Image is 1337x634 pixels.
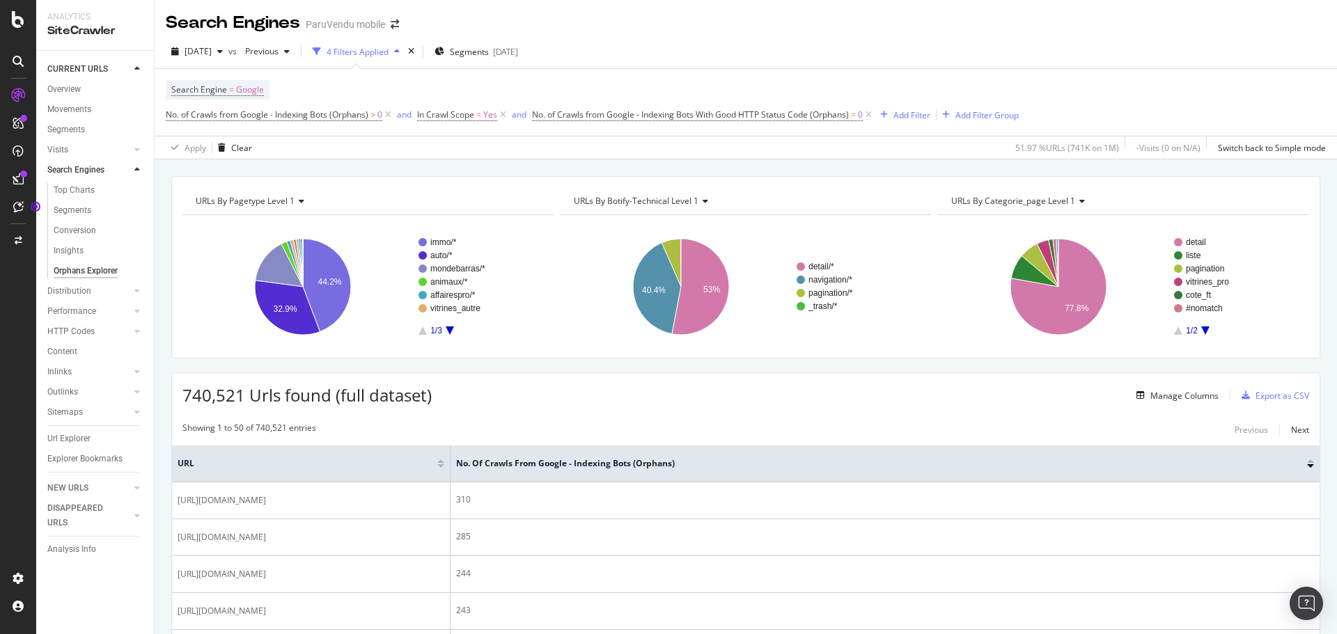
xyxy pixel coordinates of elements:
text: 32.9% [274,305,297,315]
div: Performance [47,304,96,319]
span: Segments [450,46,489,58]
button: and [397,108,412,121]
a: Sitemaps [47,405,130,420]
span: Yes [483,105,497,125]
span: = [229,84,234,95]
div: 285 [456,530,1314,543]
a: Analysis Info [47,542,144,557]
div: 244 [456,567,1314,580]
a: Orphans Explorer [54,264,144,278]
a: Conversion [54,223,144,238]
div: Explorer Bookmarks [47,452,123,466]
div: [DATE] [493,46,518,58]
div: Switch back to Simple mode [1218,142,1326,154]
span: > [370,109,375,120]
div: Showing 1 to 50 of 740,521 entries [182,422,316,438]
div: 4 Filters Applied [327,46,389,58]
text: vitrines_pro [1186,277,1229,287]
span: URLs By categorie_page Level 1 [951,195,1075,207]
a: HTTP Codes [47,324,130,339]
div: Movements [47,102,91,117]
div: Sitemaps [47,405,83,420]
div: and [397,109,412,120]
div: - Visits ( 0 on N/A ) [1136,142,1201,154]
h4: URLs By botify-technical Level 1 [571,190,919,212]
text: animaux/* [430,277,468,287]
div: Inlinks [47,365,72,379]
svg: A chart. [561,226,928,347]
text: auto/* [430,251,453,260]
div: Visits [47,143,68,157]
div: SiteCrawler [47,23,143,39]
svg: A chart. [938,226,1306,347]
a: Distribution [47,284,130,299]
div: Outlinks [47,385,78,399]
a: Explorer Bookmarks [47,452,144,466]
span: No. of Crawls from Google - Indexing Bots With Good HTTP Status Code (Orphans) [532,109,849,120]
text: pagination/* [808,288,853,298]
div: Search Engines [47,163,104,177]
span: Previous [240,45,279,57]
button: Segments[DATE] [429,40,524,63]
button: Add Filter [875,106,930,123]
a: Movements [47,102,144,117]
span: [URL][DOMAIN_NAME] [178,604,266,618]
span: [URL][DOMAIN_NAME] [178,567,266,581]
span: 0 [377,105,382,125]
text: detail [1186,237,1206,247]
h4: URLs By categorie_page Level 1 [948,190,1297,212]
div: 310 [456,493,1314,506]
span: No. of Crawls from Google - Indexing Bots (Orphans) [456,457,1286,470]
button: Add Filter Group [937,106,1019,123]
button: Previous [240,40,295,63]
div: Next [1291,424,1309,436]
span: URL [178,457,434,470]
button: Next [1291,422,1309,438]
div: Search Engines [166,11,300,35]
span: 0 [858,105,863,125]
text: immo/* [430,237,457,247]
div: HTTP Codes [47,324,95,339]
div: Apply [185,142,206,154]
button: Manage Columns [1131,387,1219,404]
button: Previous [1235,422,1268,438]
div: DISAPPEARED URLS [47,501,118,530]
a: Visits [47,143,130,157]
text: 1/2 [1186,326,1198,335]
div: times [405,45,417,58]
div: Clear [231,142,252,154]
div: Url Explorer [47,431,91,446]
text: #nomatch [1186,303,1223,313]
div: Manage Columns [1150,390,1219,402]
button: [DATE] [166,40,228,63]
div: Insights [54,244,84,258]
a: DISAPPEARED URLS [47,501,130,530]
text: mondebarras/* [430,264,485,274]
span: 2025 Aug. 25th [185,45,212,57]
a: Top Charts [54,183,144,198]
span: = [476,109,481,120]
text: liste [1186,251,1201,260]
button: 4 Filters Applied [307,40,405,63]
span: vs [228,45,240,57]
div: arrow-right-arrow-left [391,19,399,29]
text: vitrines_autre [430,303,480,313]
div: CURRENT URLS [47,62,108,77]
div: NEW URLS [47,481,88,496]
button: Apply [166,136,206,159]
div: Analysis Info [47,542,96,557]
span: [URL][DOMAIN_NAME] [178,493,266,507]
a: Segments [47,122,144,137]
a: Content [47,344,144,359]
span: Google [236,80,264,100]
span: URLs By pagetype Level 1 [196,195,295,207]
div: Top Charts [54,183,95,198]
button: and [512,108,526,121]
div: 51.97 % URLs ( 741K on 1M ) [1015,142,1119,154]
text: 53% [703,285,720,295]
text: 77.8% [1065,304,1088,314]
svg: A chart. [182,226,550,347]
div: Conversion [54,223,96,238]
span: 740,521 Urls found (full dataset) [182,383,432,406]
